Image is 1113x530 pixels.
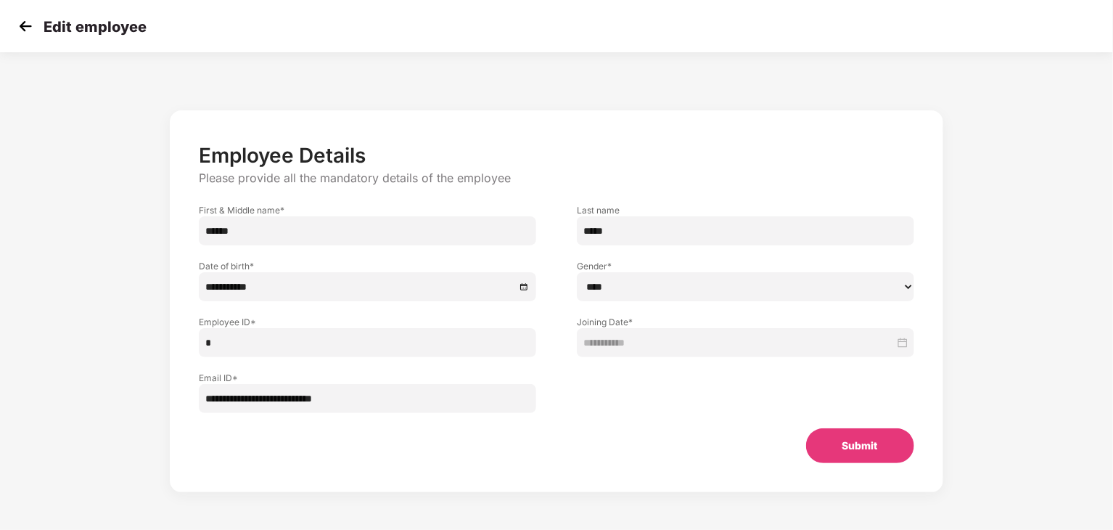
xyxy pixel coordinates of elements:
[199,316,536,328] label: Employee ID
[44,18,147,36] p: Edit employee
[199,143,913,168] p: Employee Details
[199,260,536,272] label: Date of birth
[577,316,914,328] label: Joining Date
[577,260,914,272] label: Gender
[806,428,914,463] button: Submit
[577,204,914,216] label: Last name
[199,171,913,186] p: Please provide all the mandatory details of the employee
[199,204,536,216] label: First & Middle name
[15,15,36,37] img: svg+xml;base64,PHN2ZyB4bWxucz0iaHR0cDovL3d3dy53My5vcmcvMjAwMC9zdmciIHdpZHRoPSIzMCIgaGVpZ2h0PSIzMC...
[199,372,536,384] label: Email ID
